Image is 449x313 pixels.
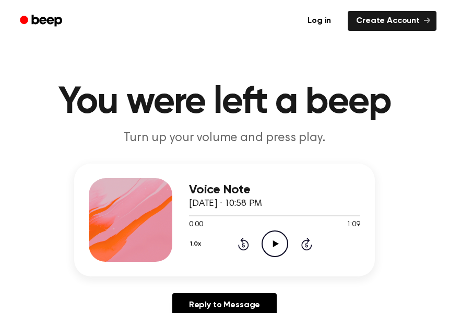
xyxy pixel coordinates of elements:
a: Beep [13,11,72,31]
span: 0:00 [189,219,203,230]
p: Turn up your volume and press play. [24,130,425,147]
a: Create Account [348,11,436,31]
h3: Voice Note [189,183,360,197]
button: 1.0x [189,235,205,253]
span: [DATE] · 10:58 PM [189,199,262,208]
h1: You were left a beep [13,84,436,121]
span: 1:09 [347,219,360,230]
a: Log in [297,9,341,33]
